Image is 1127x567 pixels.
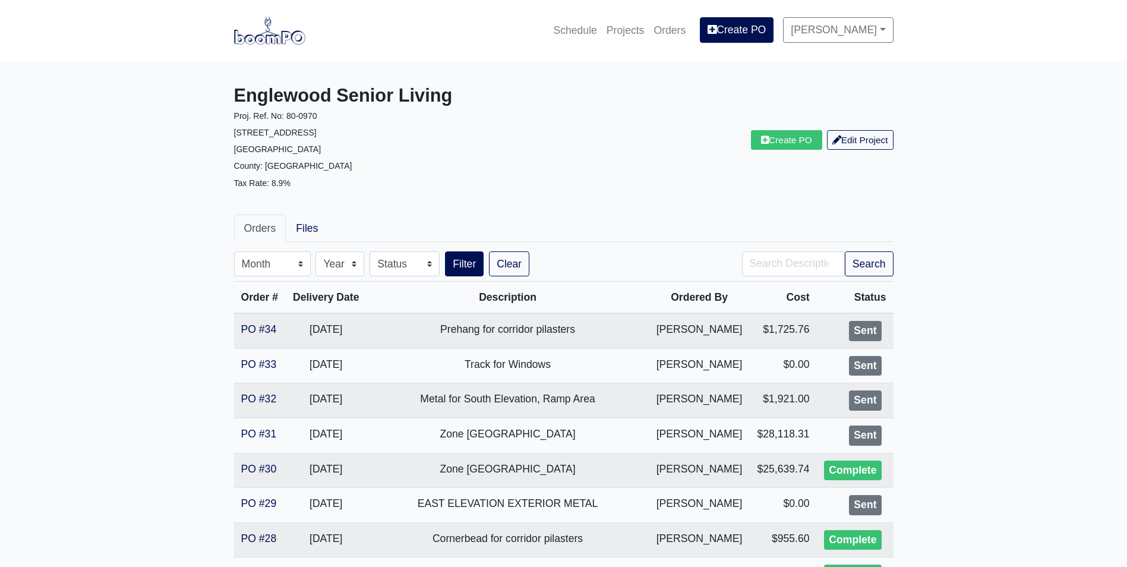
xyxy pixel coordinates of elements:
[234,161,352,171] small: County: [GEOGRAPHIC_DATA]
[241,497,277,509] a: PO #29
[234,17,305,44] img: boomPO
[234,282,286,314] th: Order #
[367,418,649,453] td: Zone [GEOGRAPHIC_DATA]
[750,348,817,383] td: $0.00
[750,522,817,557] td: $955.60
[445,251,484,276] button: Filter
[649,488,750,523] td: [PERSON_NAME]
[849,495,881,515] div: Sent
[241,393,277,405] a: PO #32
[849,356,881,376] div: Sent
[750,282,817,314] th: Cost
[234,144,321,154] small: [GEOGRAPHIC_DATA]
[845,251,894,276] button: Search
[241,533,277,544] a: PO #28
[241,428,277,440] a: PO #31
[751,130,822,150] a: Create PO
[234,178,291,188] small: Tax Rate: 8.9%
[234,128,317,137] small: [STREET_ADDRESS]
[234,111,317,121] small: Proj. Ref. No: 80-0970
[750,418,817,453] td: $28,118.31
[849,321,881,341] div: Sent
[827,130,894,150] a: Edit Project
[286,383,367,418] td: [DATE]
[241,323,277,335] a: PO #34
[286,418,367,453] td: [DATE]
[649,348,750,383] td: [PERSON_NAME]
[649,383,750,418] td: [PERSON_NAME]
[286,282,367,314] th: Delivery Date
[649,418,750,453] td: [PERSON_NAME]
[367,282,649,314] th: Description
[649,313,750,348] td: [PERSON_NAME]
[286,313,367,348] td: [DATE]
[241,463,277,475] a: PO #30
[649,453,750,488] td: [PERSON_NAME]
[286,453,367,488] td: [DATE]
[602,17,649,43] a: Projects
[286,348,367,383] td: [DATE]
[234,85,555,107] h3: Englewood Senior Living
[489,251,529,276] a: Clear
[849,426,881,446] div: Sent
[286,215,328,242] a: Files
[750,313,817,348] td: $1,725.76
[783,17,893,42] a: [PERSON_NAME]
[750,383,817,418] td: $1,921.00
[286,488,367,523] td: [DATE]
[367,488,649,523] td: EAST ELEVATION EXTERIOR METAL
[824,530,881,550] div: Complete
[241,358,277,370] a: PO #33
[649,282,750,314] th: Ordered By
[824,461,881,481] div: Complete
[548,17,601,43] a: Schedule
[367,313,649,348] td: Prehang for corridor pilasters
[750,453,817,488] td: $25,639.74
[849,390,881,411] div: Sent
[649,17,690,43] a: Orders
[700,17,774,42] a: Create PO
[286,522,367,557] td: [DATE]
[367,383,649,418] td: Metal for South Elevation, Ramp Area
[742,251,845,276] input: Search
[367,522,649,557] td: Cornerbead for corridor pilasters
[649,522,750,557] td: [PERSON_NAME]
[367,453,649,488] td: Zone [GEOGRAPHIC_DATA]
[367,348,649,383] td: Track for Windows
[234,215,286,242] a: Orders
[750,488,817,523] td: $0.00
[817,282,894,314] th: Status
